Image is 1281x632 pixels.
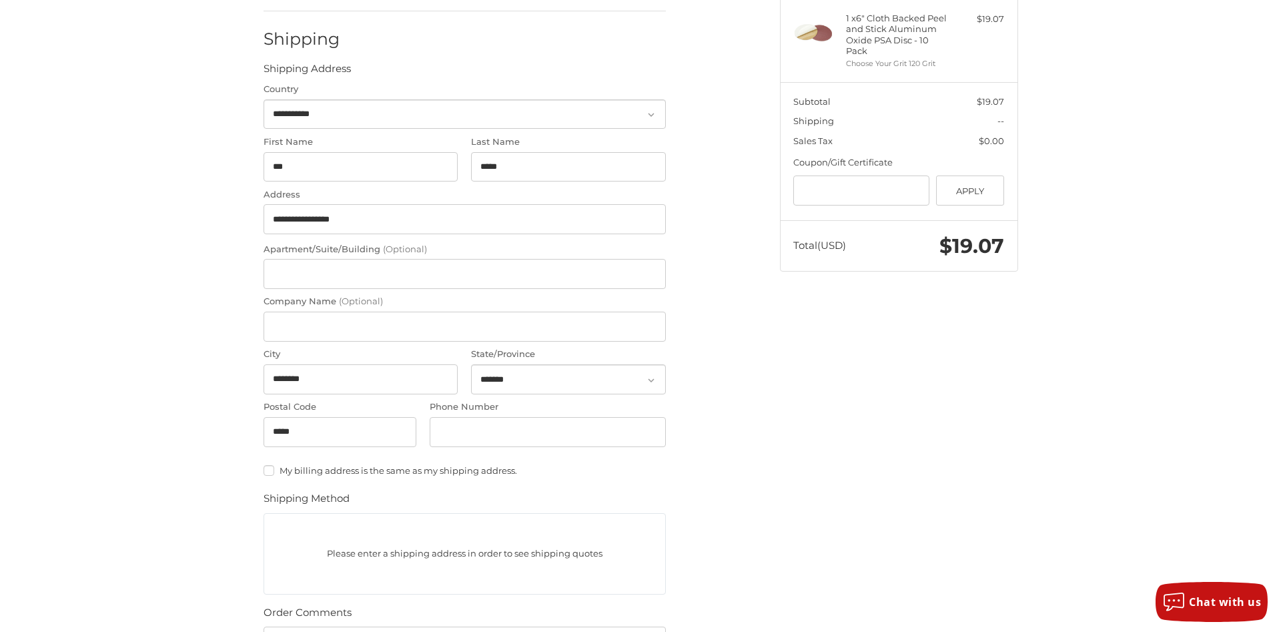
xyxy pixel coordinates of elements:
li: Choose Your Grit 120 Grit [846,58,948,69]
label: Phone Number [430,400,666,414]
p: Please enter a shipping address in order to see shipping quotes [264,541,665,567]
legend: Order Comments [264,605,352,627]
legend: Shipping Address [264,61,351,83]
span: Subtotal [793,96,831,107]
label: Address [264,188,666,202]
span: Total (USD) [793,239,846,252]
label: Last Name [471,135,666,149]
label: My billing address is the same as my shipping address. [264,465,666,476]
small: (Optional) [383,244,427,254]
label: City [264,348,458,361]
span: Shipping [793,115,834,126]
label: Company Name [264,295,666,308]
h4: 1 x 6" Cloth Backed Peel and Stick Aluminum Oxide PSA Disc - 10 Pack [846,13,948,56]
small: (Optional) [339,296,383,306]
span: $19.07 [939,234,1004,258]
button: Chat with us [1156,582,1268,622]
span: $0.00 [979,135,1004,146]
label: State/Province [471,348,666,361]
span: Chat with us [1189,595,1261,609]
label: Apartment/Suite/Building [264,243,666,256]
label: First Name [264,135,458,149]
button: Apply [936,176,1005,206]
h2: Shipping [264,29,342,49]
span: Sales Tax [793,135,833,146]
span: -- [997,115,1004,126]
input: Gift Certificate or Coupon Code [793,176,929,206]
legend: Shipping Method [264,491,350,513]
div: $19.07 [951,13,1004,26]
span: $19.07 [977,96,1004,107]
div: Coupon/Gift Certificate [793,156,1004,170]
label: Postal Code [264,400,417,414]
label: Country [264,83,666,96]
